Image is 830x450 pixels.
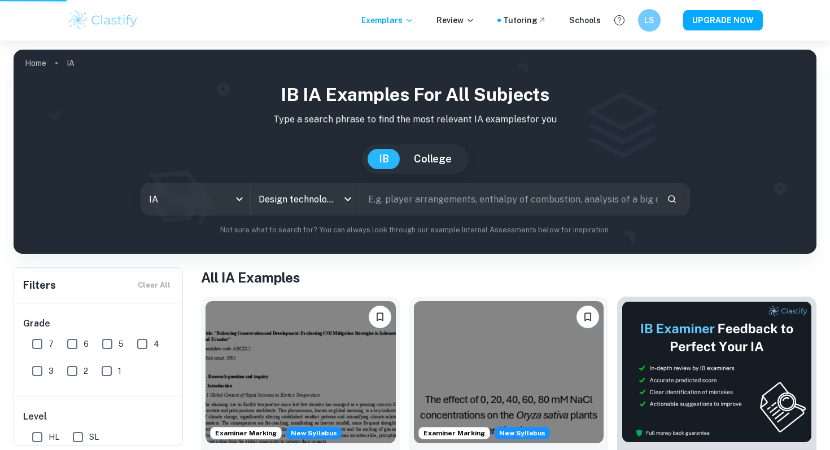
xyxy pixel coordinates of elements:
[361,14,414,27] p: Exemplars
[23,81,807,108] h1: IB IA examples for all subjects
[286,427,342,439] span: New Syllabus
[403,149,463,169] button: College
[14,50,816,254] img: profile cover
[683,10,763,30] button: UPGRADE NOW
[206,301,396,443] img: ESS IA example thumbnail: To what extent do CO2 emissions contribu
[569,14,601,27] a: Schools
[340,191,356,207] button: Open
[503,14,547,27] a: Tutoring
[414,301,604,443] img: ESS IA example thumbnail: To what extent do diPerent NaCl concentr
[211,428,281,438] span: Examiner Marking
[495,427,550,439] span: New Syllabus
[23,113,807,126] p: Type a search phrase to find the most relevant IA examples for you
[622,301,812,443] img: Thumbnail
[286,427,342,439] div: Starting from the May 2026 session, the ESS IA requirements have changed. We created this exempla...
[67,57,75,69] p: IA
[495,427,550,439] div: Starting from the May 2026 session, the ESS IA requirements have changed. We created this exempla...
[154,338,159,350] span: 4
[662,189,682,209] button: Search
[610,11,629,30] button: Help and Feedback
[419,428,490,438] span: Examiner Marking
[23,224,807,236] p: Not sure what to search for? You can always look through our example Internal Assessments below f...
[23,277,56,293] h6: Filters
[89,431,99,443] span: SL
[369,306,391,328] button: Bookmark
[84,338,89,350] span: 6
[67,9,139,32] img: Clastify logo
[118,365,121,377] span: 1
[436,14,475,27] p: Review
[49,431,59,443] span: HL
[119,338,124,350] span: 5
[638,9,661,32] button: LS
[23,317,174,330] h6: Grade
[576,306,599,328] button: Bookmark
[84,365,88,377] span: 2
[141,183,250,215] div: IA
[25,55,46,71] a: Home
[368,149,400,169] button: IB
[49,365,54,377] span: 3
[23,410,174,423] h6: Level
[360,183,658,215] input: E.g. player arrangements, enthalpy of combustion, analysis of a big city...
[201,267,816,288] h1: All IA Examples
[643,14,656,27] h6: LS
[49,338,54,350] span: 7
